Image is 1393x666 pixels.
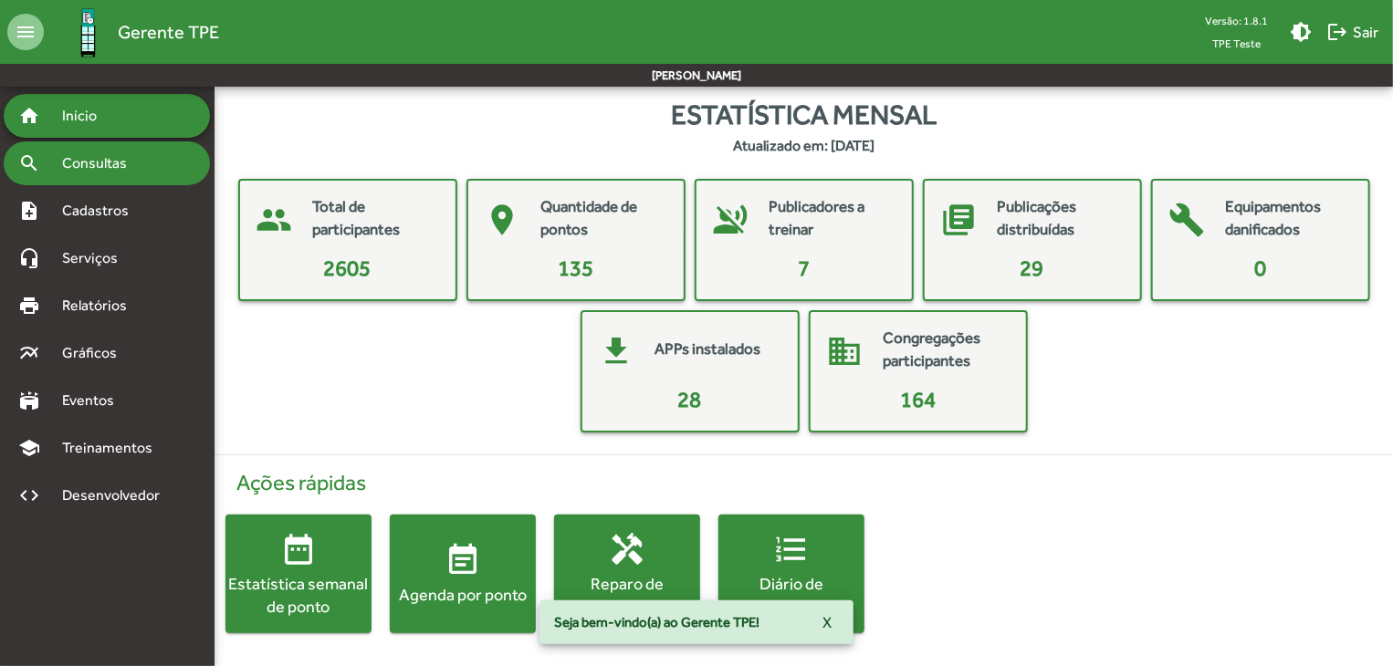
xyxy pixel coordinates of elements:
span: Consultas [51,152,151,174]
div: Agenda por ponto [390,583,536,606]
span: Estatística mensal [671,94,937,135]
span: 2605 [324,255,372,280]
span: Relatórios [51,295,151,317]
mat-icon: place [476,193,530,247]
button: Estatística semanal de ponto [225,515,372,633]
span: Desenvolvedor [51,484,181,506]
mat-icon: logout [1326,21,1348,43]
button: X [808,606,846,639]
div: Diário de publicações [718,571,864,617]
span: 164 [900,387,936,411]
button: Diário de publicações [718,515,864,633]
mat-icon: format_list_numbered [773,530,810,567]
a: Gerente TPE [44,3,219,62]
mat-icon: school [18,437,40,459]
span: X [822,606,832,639]
div: Estatística semanal de ponto [225,571,372,617]
mat-card-title: Publicadores a treinar [770,195,894,242]
span: 7 [798,255,810,280]
span: Cadastros [51,200,152,222]
mat-icon: print [18,295,40,317]
div: Versão: 1.8.1 [1198,9,1275,32]
button: Agenda por ponto [390,515,536,633]
mat-card-title: Publicações distribuídas [998,195,1122,242]
mat-icon: handyman [609,530,645,567]
span: Sair [1326,16,1378,48]
mat-icon: brightness_medium [1290,21,1312,43]
span: TPE Teste [1198,32,1275,55]
div: Reparo de equipamentos [554,571,700,617]
img: Logo [58,3,118,62]
mat-card-title: Congregações participantes [884,327,1008,373]
mat-card-title: Equipamentos danificados [1226,195,1350,242]
mat-icon: stadium [18,390,40,411]
span: 0 [1254,255,1266,280]
mat-icon: date_range [280,530,317,567]
mat-icon: multiline_chart [18,342,40,364]
mat-icon: menu [7,14,44,50]
mat-icon: event_note [445,542,481,578]
mat-icon: search [18,152,40,174]
h4: Ações rápidas [225,470,1382,496]
mat-card-title: Quantidade de pontos [541,195,665,242]
strong: Atualizado em: [DATE] [733,135,875,157]
span: 28 [678,387,702,411]
span: Gerente TPE [118,17,219,47]
mat-icon: get_app [590,324,644,379]
button: Sair [1319,16,1386,48]
mat-icon: home [18,105,40,127]
span: Gráficos [51,342,141,364]
span: Início [51,105,123,127]
span: 29 [1021,255,1044,280]
mat-icon: library_books [932,193,987,247]
mat-icon: people [247,193,302,247]
mat-card-title: APPs instalados [655,338,761,361]
mat-card-title: Total de participantes [313,195,437,242]
mat-icon: domain [818,324,873,379]
span: Serviços [51,247,142,269]
button: Reparo de equipamentos [554,515,700,633]
span: Seja bem-vindo(a) ao Gerente TPE! [554,613,759,631]
span: Treinamentos [51,437,174,459]
mat-icon: code [18,484,40,506]
span: 135 [558,255,593,280]
mat-icon: headset_mic [18,247,40,269]
mat-icon: build [1160,193,1215,247]
span: Eventos [51,390,139,411]
mat-icon: voice_over_off [704,193,759,247]
mat-icon: note_add [18,200,40,222]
